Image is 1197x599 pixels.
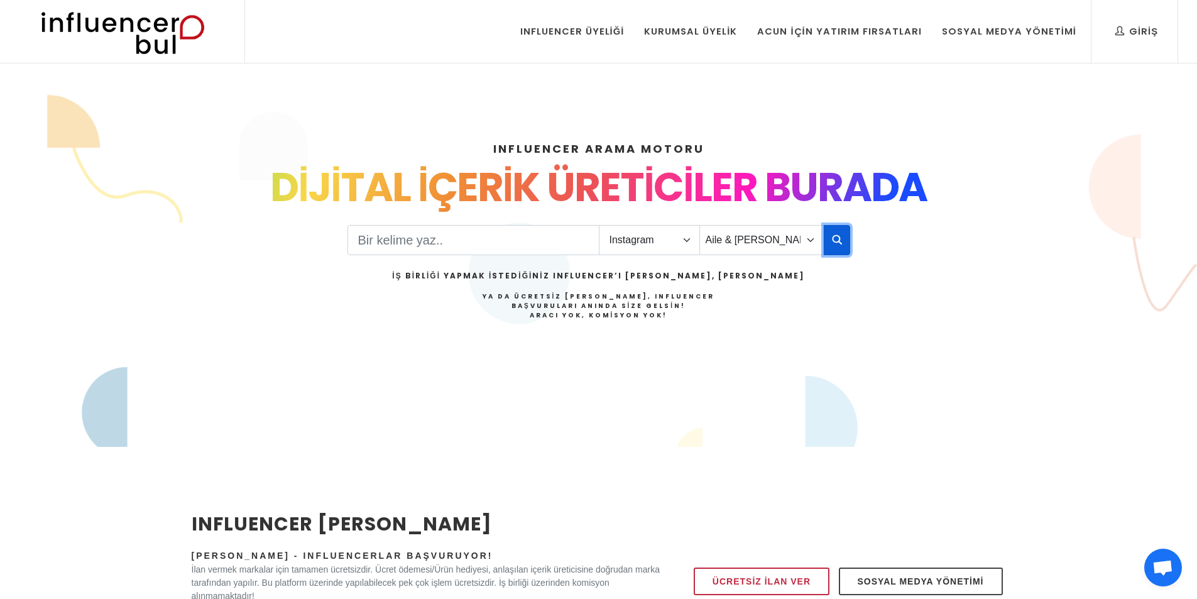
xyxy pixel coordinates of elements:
[1144,549,1182,586] a: Açık sohbet
[192,551,493,561] span: [PERSON_NAME] - Influencerlar Başvuruyor!
[839,568,1003,595] a: Sosyal Medya Yönetimi
[192,140,1006,157] h4: INFLUENCER ARAMA MOTORU
[1115,25,1158,38] div: Giriş
[392,270,804,282] h2: İş Birliği Yapmak İstediğiniz Influencer’ı [PERSON_NAME], [PERSON_NAME]
[713,574,811,589] span: Ücretsiz İlan Ver
[757,25,921,38] div: Acun İçin Yatırım Fırsatları
[192,157,1006,217] div: DİJİTAL İÇERİK ÜRETİCİLER BURADA
[530,310,668,320] strong: Aracı Yok, Komisyon Yok!
[942,25,1076,38] div: Sosyal Medya Yönetimi
[347,225,599,255] input: Search
[192,510,660,538] h2: INFLUENCER [PERSON_NAME]
[694,568,829,595] a: Ücretsiz İlan Ver
[644,25,737,38] div: Kurumsal Üyelik
[520,25,625,38] div: Influencer Üyeliği
[392,292,804,320] h4: Ya da Ücretsiz [PERSON_NAME], Influencer Başvuruları Anında Size Gelsin!
[858,574,984,589] span: Sosyal Medya Yönetimi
